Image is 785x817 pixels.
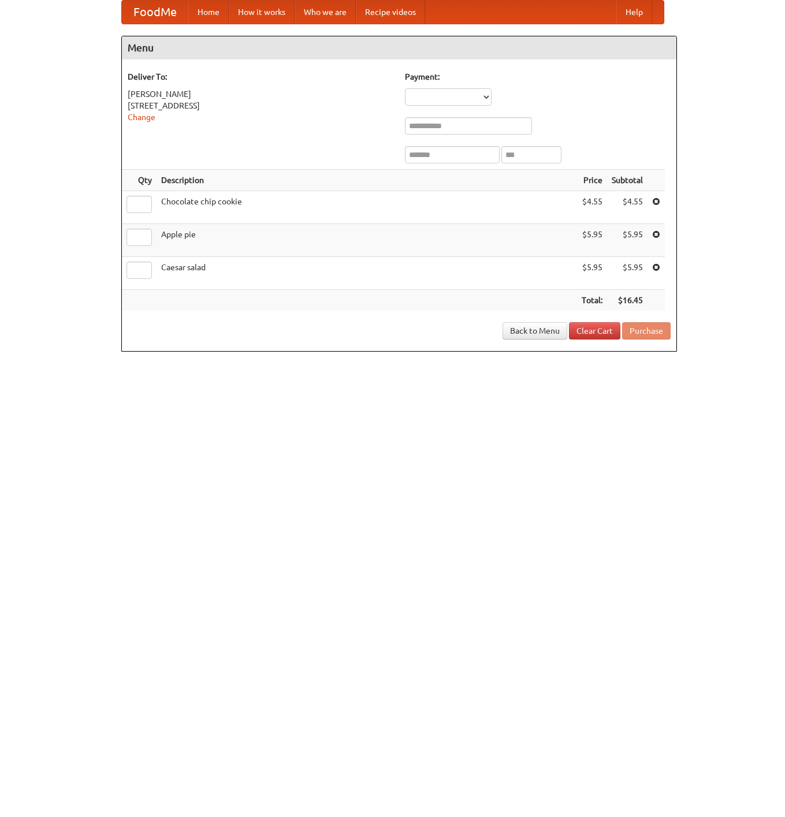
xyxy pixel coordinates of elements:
[229,1,295,24] a: How it works
[356,1,425,24] a: Recipe videos
[569,322,620,340] a: Clear Cart
[607,290,648,311] th: $16.45
[157,191,577,224] td: Chocolate chip cookie
[607,224,648,257] td: $5.95
[405,71,671,83] h5: Payment:
[607,170,648,191] th: Subtotal
[616,1,652,24] a: Help
[577,290,607,311] th: Total:
[128,71,393,83] h5: Deliver To:
[577,257,607,290] td: $5.95
[577,191,607,224] td: $4.55
[128,100,393,111] div: [STREET_ADDRESS]
[157,170,577,191] th: Description
[128,113,155,122] a: Change
[188,1,229,24] a: Home
[577,224,607,257] td: $5.95
[122,170,157,191] th: Qty
[157,257,577,290] td: Caesar salad
[607,191,648,224] td: $4.55
[577,170,607,191] th: Price
[503,322,567,340] a: Back to Menu
[122,36,676,59] h4: Menu
[607,257,648,290] td: $5.95
[128,88,393,100] div: [PERSON_NAME]
[157,224,577,257] td: Apple pie
[295,1,356,24] a: Who we are
[622,322,671,340] button: Purchase
[122,1,188,24] a: FoodMe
